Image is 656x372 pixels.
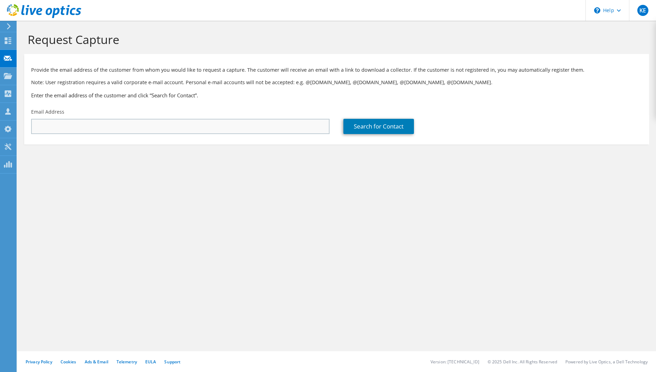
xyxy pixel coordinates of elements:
li: Powered by Live Optics, a Dell Technology [565,359,648,365]
a: Cookies [61,359,76,365]
p: Provide the email address of the customer from whom you would like to request a capture. The cust... [31,66,642,74]
li: Version: [TECHNICAL_ID] [431,359,479,365]
label: Email Address [31,108,64,115]
a: Search for Contact [343,119,414,134]
h3: Enter the email address of the customer and click “Search for Contact”. [31,91,642,99]
a: Support [164,359,181,365]
h1: Request Capture [28,32,642,47]
a: Ads & Email [85,359,108,365]
a: Privacy Policy [26,359,52,365]
a: EULA [145,359,156,365]
li: © 2025 Dell Inc. All Rights Reserved [488,359,557,365]
span: KE [637,5,648,16]
a: Telemetry [117,359,137,365]
svg: \n [594,7,600,14]
p: Note: User registration requires a valid corporate e-mail account. Personal e-mail accounts will ... [31,79,642,86]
